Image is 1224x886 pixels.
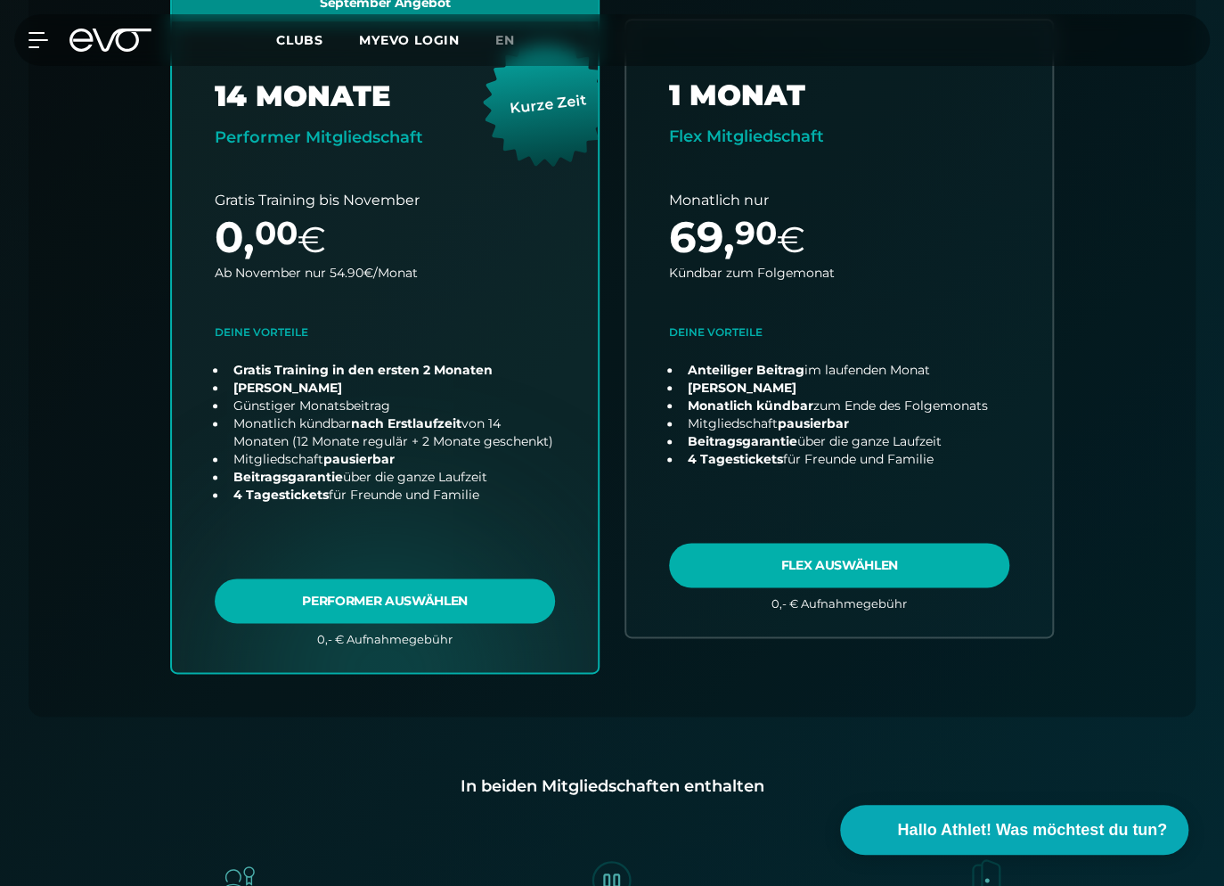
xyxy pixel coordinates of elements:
[626,21,1052,636] a: choose plan
[276,31,359,48] a: Clubs
[495,32,515,48] span: en
[276,32,323,48] span: Clubs
[840,805,1188,855] button: Hallo Athlet! Was möchtest du tun?
[495,30,536,51] a: en
[359,32,460,48] a: MYEVO LOGIN
[57,774,1167,799] div: In beiden Mitgliedschaften enthalten
[897,818,1167,842] span: Hallo Athlet! Was möchtest du tun?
